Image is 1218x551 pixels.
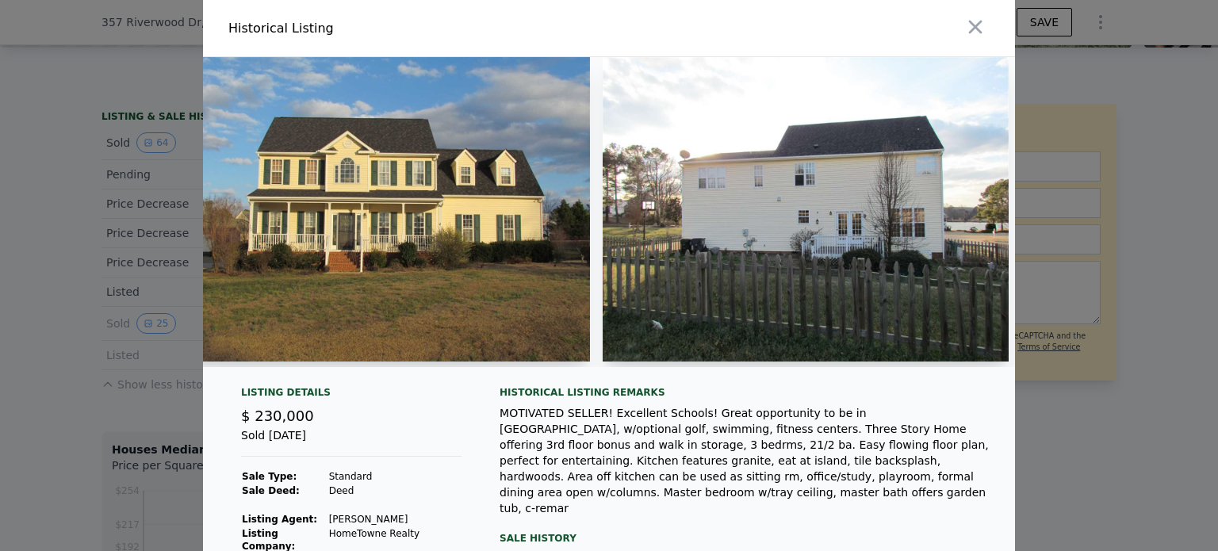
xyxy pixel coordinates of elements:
[328,484,462,498] td: Deed
[242,514,317,525] strong: Listing Agent:
[328,469,462,484] td: Standard
[603,57,1009,362] img: Property Img
[328,512,462,526] td: [PERSON_NAME]
[242,471,297,482] strong: Sale Type:
[241,386,462,405] div: Listing Details
[500,386,990,399] div: Historical Listing remarks
[184,57,590,362] img: Property Img
[500,529,990,548] div: Sale History
[228,19,603,38] div: Historical Listing
[242,485,300,496] strong: Sale Deed:
[241,427,462,457] div: Sold [DATE]
[241,408,314,424] span: $ 230,000
[500,405,990,516] div: MOTIVATED SELLER! Excellent Schools! Great opportunity to be in [GEOGRAPHIC_DATA], w/optional gol...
